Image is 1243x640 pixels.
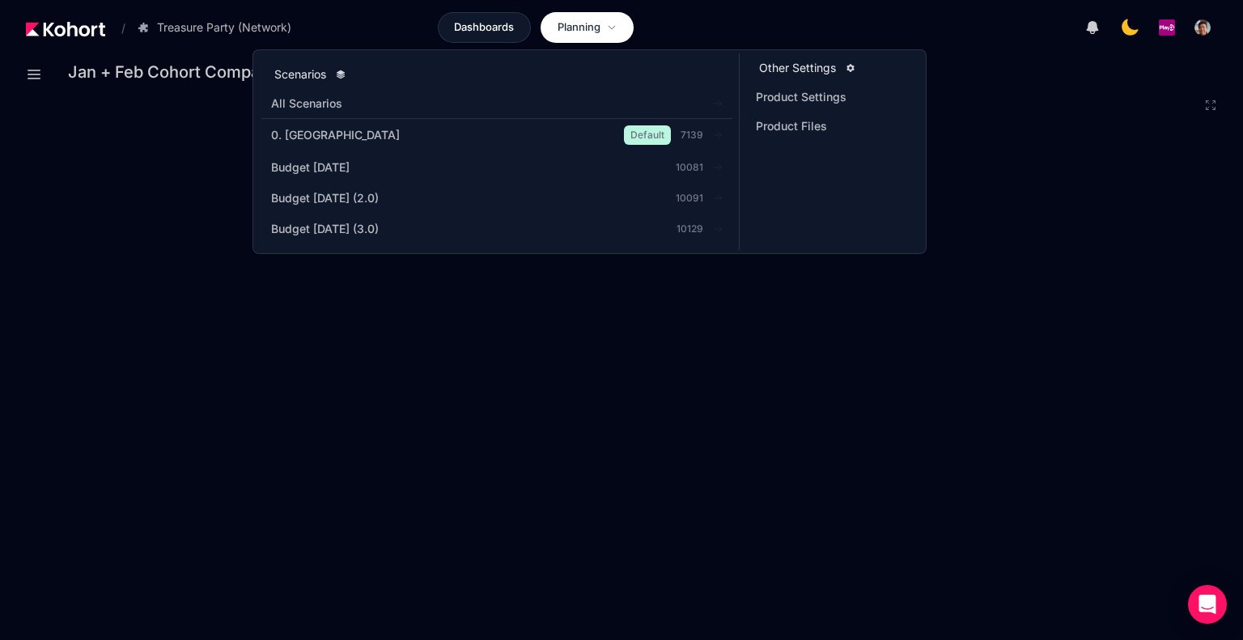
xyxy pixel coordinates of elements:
span: Product Settings [756,89,846,105]
div: Open Intercom Messenger [1188,585,1227,624]
a: Product Settings [746,83,918,112]
a: Budget [DATE] (2.0)10091 [261,184,732,213]
span: 10091 [676,192,703,205]
img: logo_PlayQ_20230721100321046856.png [1159,19,1175,36]
span: Product Files [756,118,846,134]
span: Budget [DATE] (2.0) [271,190,379,206]
span: 10129 [677,223,703,235]
span: Budget [DATE] (3.0) [271,221,379,237]
a: 0. [GEOGRAPHIC_DATA]Default7139 [261,119,732,151]
span: Treasure Party (Network) [157,19,291,36]
span: / [108,19,125,36]
button: Fullscreen [1204,99,1217,112]
span: 0. [GEOGRAPHIC_DATA] [271,127,400,143]
span: Planning [558,19,600,36]
span: 10081 [676,161,703,174]
span: All Scenarios [271,95,660,112]
h3: Jan + Feb Cohort Comparison [68,64,308,80]
a: Budget [DATE] (3.0)10129 [261,214,732,244]
button: Treasure Party (Network) [129,14,308,41]
span: Dashboards [454,19,514,36]
a: Dashboards [438,12,531,43]
h3: Scenarios [274,66,326,83]
a: Planning [541,12,634,43]
span: Budget [DATE] [271,159,350,176]
a: Product Files [746,112,918,141]
a: All Scenarios [261,89,732,118]
h3: Other Settings [759,60,836,76]
img: Kohort logo [26,22,105,36]
span: Default [624,125,671,145]
a: Budget [DATE]10081 [261,153,732,182]
span: 7139 [681,129,703,142]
